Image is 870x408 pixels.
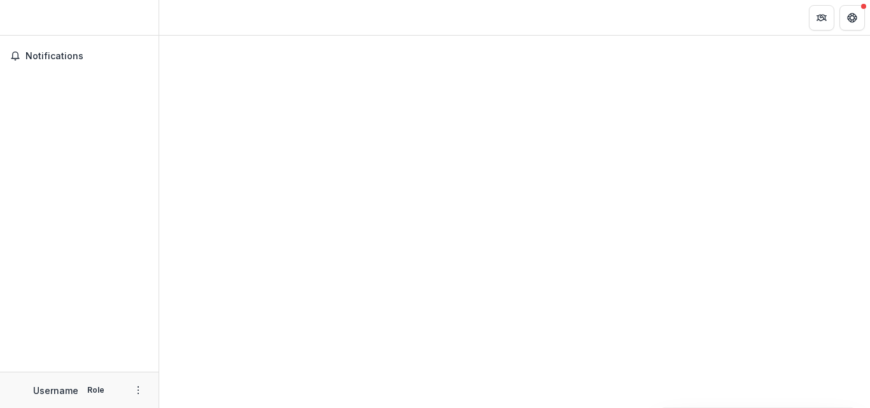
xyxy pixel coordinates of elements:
p: Role [83,384,108,396]
button: Notifications [5,46,153,66]
p: Username [33,384,78,397]
button: More [131,383,146,398]
button: Get Help [839,5,865,31]
button: Partners [809,5,834,31]
span: Notifications [25,51,148,62]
